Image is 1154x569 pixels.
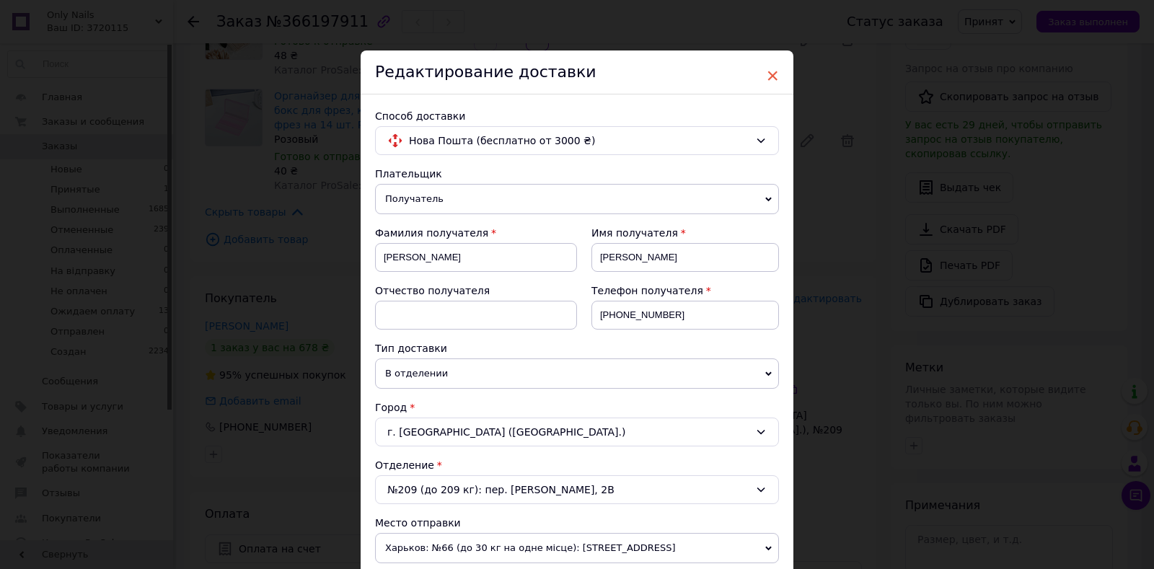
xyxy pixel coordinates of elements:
[375,343,447,354] span: Тип доставки
[591,301,779,330] input: +380
[375,533,779,563] span: Харьков: №66 (до 30 кг на одне місце): [STREET_ADDRESS]
[375,109,779,123] div: Способ доставки
[375,358,779,389] span: В отделении
[375,418,779,446] div: г. [GEOGRAPHIC_DATA] ([GEOGRAPHIC_DATA].)
[375,184,779,214] span: Получатель
[409,133,749,149] span: Нова Пошта (бесплатно от 3000 ₴)
[591,227,678,239] span: Имя получателя
[375,458,779,472] div: Отделение
[375,475,779,504] div: №209 (до 209 кг): пер. [PERSON_NAME], 2В
[375,285,490,296] span: Отчество получателя
[375,517,461,529] span: Место отправки
[361,50,793,94] div: Редактирование доставки
[375,400,779,415] div: Город
[591,285,703,296] span: Телефон получателя
[375,227,488,239] span: Фамилия получателя
[375,168,442,180] span: Плательщик
[766,63,779,88] span: ×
